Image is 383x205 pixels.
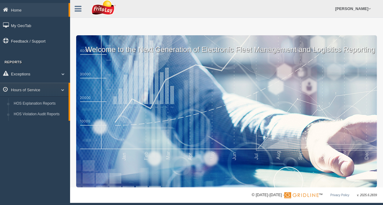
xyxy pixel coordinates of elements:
a: HOS Explanation Reports [11,98,69,109]
div: © [DATE]-[DATE] - ™ [252,192,377,198]
span: v. 2025.6.2839 [357,193,377,197]
a: Privacy Policy [330,193,349,197]
a: HOS Violations [11,120,69,131]
p: Welcome to the Next Generation of Electronic Fleet Management and Logistics Reporting [76,35,377,55]
a: HOS Violation Audit Reports [11,109,69,120]
img: Gridline [284,192,319,198]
